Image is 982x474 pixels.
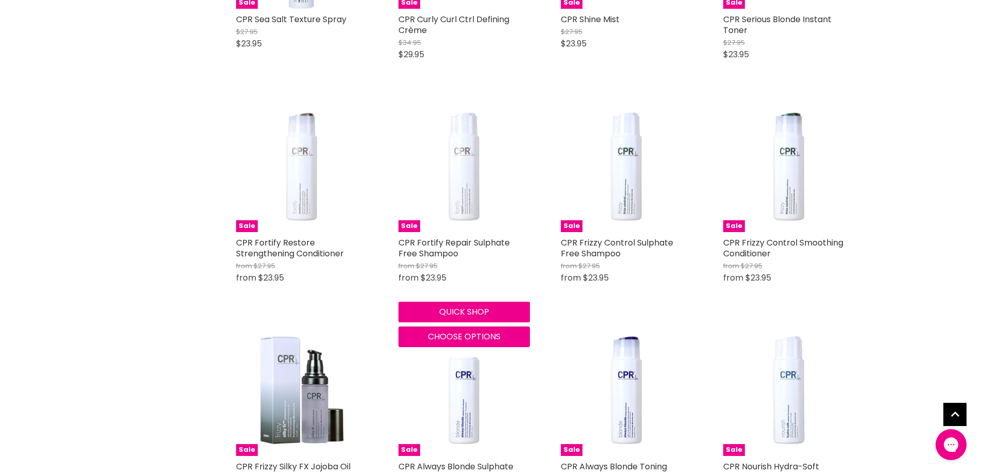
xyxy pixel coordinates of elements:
span: from [236,261,252,271]
span: Choose options [428,331,501,342]
a: CPR Frizzy Silky FX Jojoba Oil Treatment SerumSale [236,324,368,456]
span: from [561,272,581,284]
img: CPR Frizzy Silky FX Jojoba Oil Treatment Serum [236,324,368,456]
span: Sale [398,220,420,232]
span: $23.95 [258,272,284,284]
img: CPR Always Blonde Sulphate Free Shampoo [398,324,530,456]
span: $34.95 [398,38,421,47]
span: $27.95 [236,27,258,37]
a: CPR Frizzy Control Sulphate Free Shampoo [561,237,673,259]
a: CPR Sea Salt Texture Spray [236,13,346,25]
span: from [398,272,419,284]
span: from [398,261,414,271]
span: $27.95 [416,261,438,271]
a: CPR Always Blonde Sulphate Free ShampooSale [398,324,530,456]
span: from [236,272,256,284]
a: CPR Always Blonde Toning ConditionerSale [561,324,692,456]
span: $27.95 [254,261,275,271]
iframe: Gorgias live chat messenger [930,426,972,464]
span: from [561,261,577,271]
span: Sale [723,444,745,456]
a: CPR Frizzy Control Smoothing ConditionerSale [723,101,855,232]
span: $27.95 [741,261,762,271]
span: $27.95 [578,261,600,271]
img: CPR Always Blonde Toning Conditioner [561,324,692,456]
button: Quick shop [398,302,530,322]
a: CPR Frizzy Control Smoothing Conditioner [723,237,843,259]
span: Sale [561,220,582,232]
img: CPR Fortify Restore Strengthening Conditioner [236,101,368,232]
a: CPR Fortify Repair Sulphate Free Shampoo [398,237,510,259]
span: $29.95 [398,48,424,60]
span: $23.95 [745,272,771,284]
span: $23.95 [583,272,609,284]
span: Sale [561,444,582,456]
a: CPR Nourish Hydra-Soft Sulphate Free ShampooSale [723,324,855,456]
img: CPR Frizzy Control Sulphate Free Shampoo [561,101,692,232]
span: $23.95 [236,38,262,50]
span: $23.95 [723,48,749,60]
img: CPR Frizzy Control Smoothing Conditioner [723,101,855,232]
a: CPR Serious Blonde Instant Toner [723,13,831,36]
span: $27.95 [561,27,582,37]
span: Sale [236,444,258,456]
a: CPR Curly Curl Ctrl Defining Crème [398,13,509,36]
a: CPR Frizzy Control Sulphate Free ShampooSale [561,101,692,232]
span: $23.95 [561,38,587,50]
span: $27.95 [723,38,745,47]
span: from [723,272,743,284]
span: Sale [236,220,258,232]
a: CPR Fortify Restore Strengthening ConditionerSale [236,101,368,232]
a: CPR Fortify Restore Strengthening Conditioner [236,237,344,259]
img: CPR Nourish Hydra-Soft Sulphate Free Shampoo [723,324,855,456]
span: $23.95 [421,272,446,284]
a: CPR Fortify Repair Sulphate Free ShampooSale [398,101,530,232]
span: Sale [723,220,745,232]
span: Sale [398,444,420,456]
button: Choose options [398,326,530,347]
img: CPR Fortify Repair Sulphate Free Shampoo [398,101,530,232]
span: from [723,261,739,271]
a: CPR Shine Mist [561,13,620,25]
